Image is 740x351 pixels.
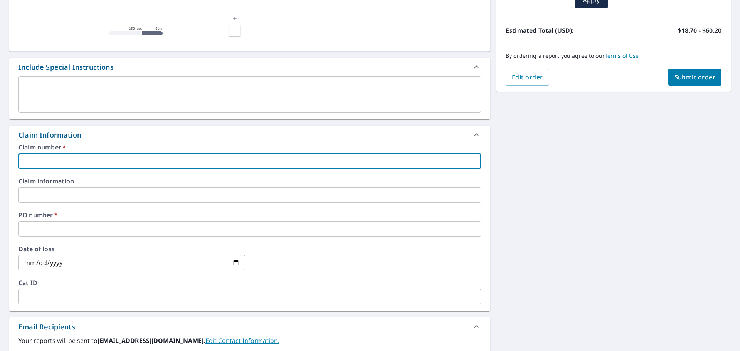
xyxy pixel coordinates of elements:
[229,24,240,36] a: Current Level 17, Zoom Out
[668,69,722,86] button: Submit order
[678,26,721,35] p: $18.70 - $60.20
[9,58,490,76] div: Include Special Instructions
[9,317,490,336] div: Email Recipients
[18,178,481,184] label: Claim information
[18,212,481,218] label: PO number
[506,26,614,35] p: Estimated Total (USD):
[98,336,205,345] b: [EMAIL_ADDRESS][DOMAIN_NAME].
[18,130,81,140] div: Claim Information
[9,126,490,144] div: Claim Information
[18,144,481,150] label: Claim number
[512,73,543,81] span: Edit order
[205,336,279,345] a: EditContactInfo
[506,69,549,86] button: Edit order
[18,246,245,252] label: Date of loss
[18,336,481,345] label: Your reports will be sent to
[18,62,114,72] div: Include Special Instructions
[18,322,75,332] div: Email Recipients
[605,52,639,59] a: Terms of Use
[506,52,721,59] p: By ordering a report you agree to our
[674,73,716,81] span: Submit order
[229,13,240,24] a: Current Level 17, Zoom In
[18,280,481,286] label: Cat ID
